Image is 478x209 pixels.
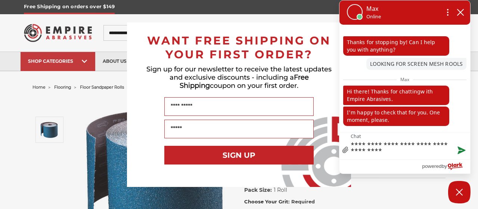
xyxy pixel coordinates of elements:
[147,34,331,61] span: WANT FREE SHIPPING ON YOUR FIRST ORDER?
[366,4,381,13] p: Max
[451,142,470,159] button: Send message
[180,73,309,90] span: Free Shipping
[422,162,441,171] span: powered
[442,162,447,171] span: by
[146,65,332,90] span: Sign up for our newsletter to receive the latest updates and exclusive discounts - including a co...
[448,181,471,203] button: Close Chatbox
[397,75,413,84] span: Max
[339,25,470,132] div: chat
[441,6,454,19] button: Open chat options menu
[366,13,381,20] p: Online
[351,133,361,139] label: Chat
[343,107,449,126] p: I'm happy to check that for you. One moment, please.
[339,141,351,159] a: file upload
[343,36,449,56] p: Thanks for stopping by! Can I help you with anything?
[422,160,470,173] a: Powered by Olark
[164,146,314,165] button: SIGN UP
[366,58,466,70] p: LOOKING FOR SCREEN MESH ROOLS
[454,7,466,18] button: close chatbox
[343,86,449,105] p: Hi there! Thanks for chattingw ith Empire Abrasives.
